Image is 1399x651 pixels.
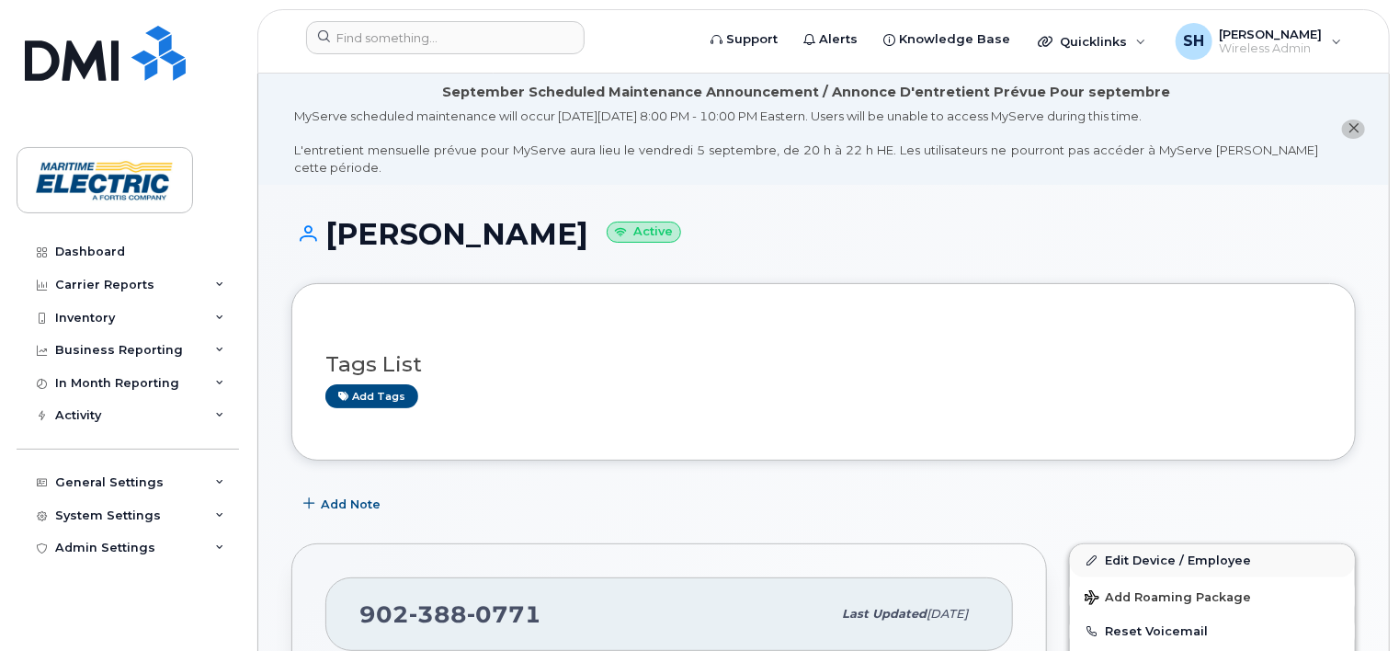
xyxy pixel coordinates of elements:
span: 388 [409,600,467,628]
a: Add tags [325,384,418,407]
small: Active [607,222,681,243]
div: MyServe scheduled maintenance will occur [DATE][DATE] 8:00 PM - 10:00 PM Eastern. Users will be u... [294,108,1318,176]
span: Add Roaming Package [1085,590,1251,608]
div: September Scheduled Maintenance Announcement / Annonce D'entretient Prévue Pour septembre [442,83,1170,102]
span: 0771 [467,600,541,628]
button: Add Note [291,488,396,521]
h1: [PERSON_NAME] [291,218,1356,250]
span: Add Note [321,496,381,513]
button: close notification [1342,120,1365,139]
h3: Tags List [325,353,1322,376]
span: Last updated [842,607,927,621]
button: Reset Voicemail [1070,615,1355,648]
span: 902 [359,600,541,628]
a: Edit Device / Employee [1070,544,1355,577]
button: Add Roaming Package [1070,577,1355,615]
span: [DATE] [927,607,968,621]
